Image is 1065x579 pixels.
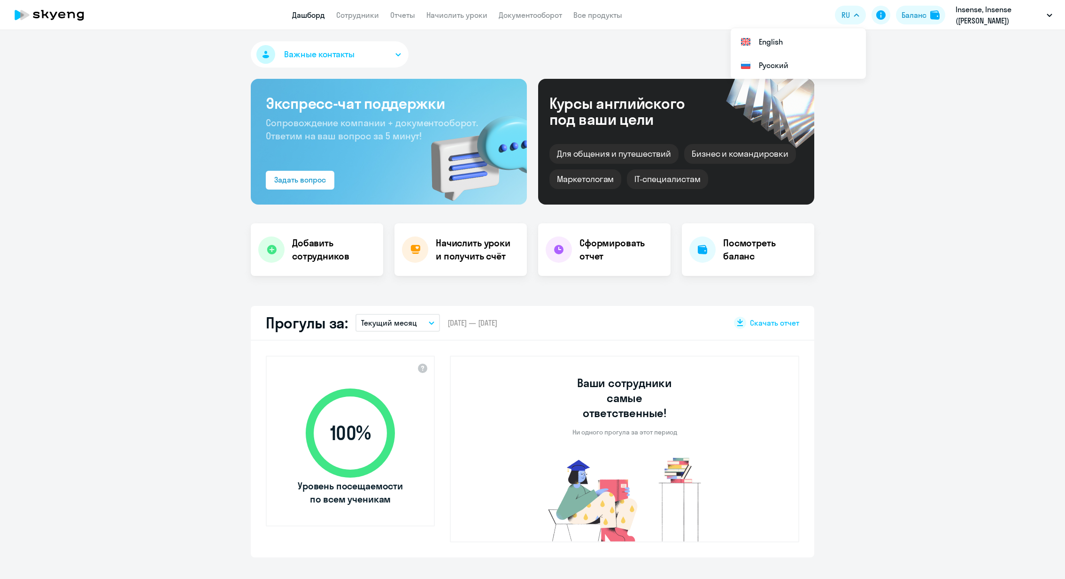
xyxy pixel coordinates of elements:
ul: RU [731,28,866,79]
div: Баланс [902,9,926,21]
h4: Добавить сотрудников [292,236,376,263]
span: Сопровождение компании + документооборот. Ответим на ваш вопрос за 5 минут! [266,117,478,142]
div: IT-специалистам [627,169,708,189]
button: Текущий месяц [355,314,440,332]
h4: Сформировать отчет [579,236,663,263]
span: Скачать отчет [750,318,799,328]
button: Задать вопрос [266,171,334,190]
a: Все продукты [573,10,622,20]
h4: Посмотреть баланс [723,236,807,263]
span: Уровень посещаемости по всем ученикам [296,480,404,506]
h3: Экспресс-чат поддержки [266,94,512,113]
p: Insense, Insense ([PERSON_NAME]) [956,4,1043,26]
div: Задать вопрос [274,174,326,185]
div: Маркетологам [549,169,621,189]
p: Ни одного прогула за этот период [572,428,677,436]
button: Важные контакты [251,41,409,68]
button: Балансbalance [896,6,945,24]
a: Документооборот [499,10,562,20]
img: Русский [740,60,751,71]
img: bg-img [417,99,527,205]
div: Для общения и путешествий [549,144,679,164]
img: English [740,36,751,47]
div: Бизнес и командировки [684,144,796,164]
h2: Прогулы за: [266,313,348,332]
button: RU [835,6,866,24]
button: Insense, Insense ([PERSON_NAME]) [951,4,1057,26]
a: Отчеты [390,10,415,20]
a: Начислить уроки [426,10,487,20]
div: Курсы английского под ваши цели [549,95,710,127]
h4: Начислить уроки и получить счёт [436,236,517,263]
span: [DATE] — [DATE] [448,318,497,328]
img: balance [930,10,940,20]
span: RU [841,9,850,21]
img: no-truants [531,455,719,541]
a: Дашборд [292,10,325,20]
h3: Ваши сотрудники самые ответственные! [564,375,685,420]
a: Сотрудники [336,10,379,20]
p: Текущий месяц [361,317,417,328]
span: Важные контакты [284,48,355,61]
span: 100 % [296,422,404,444]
